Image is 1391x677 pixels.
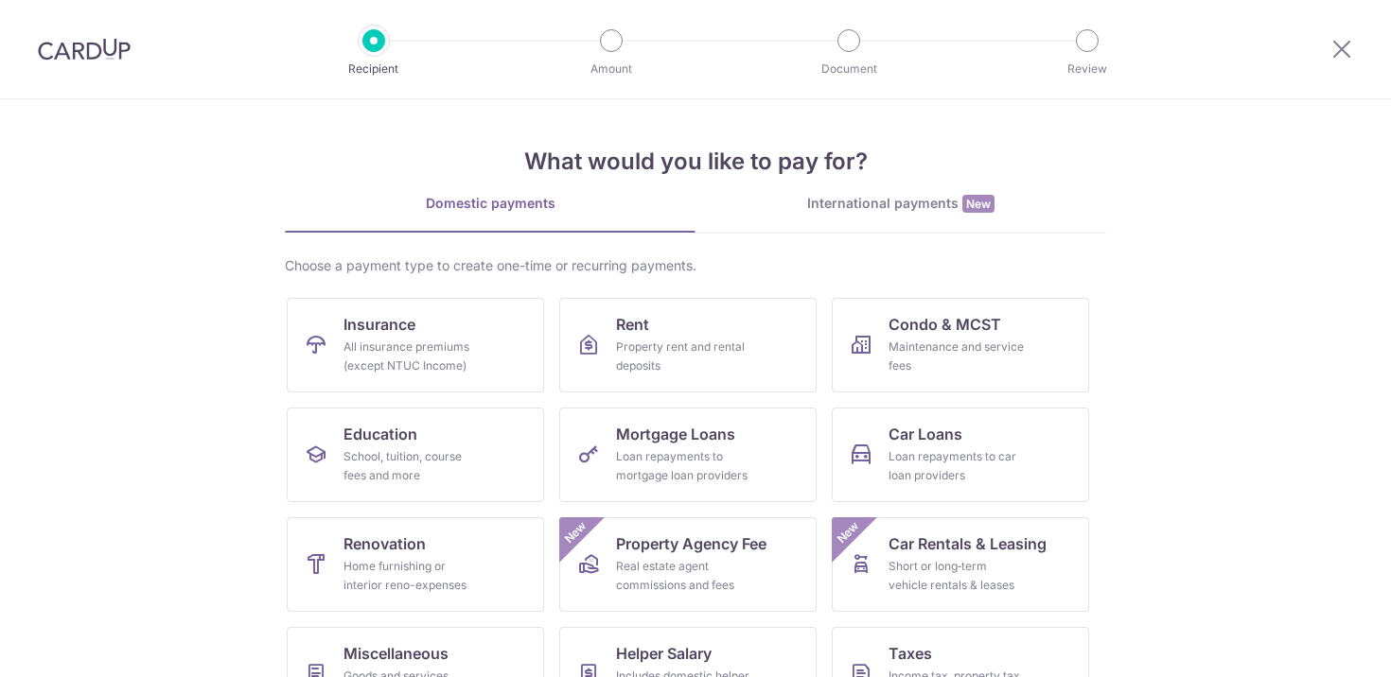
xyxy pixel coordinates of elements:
[832,517,1089,612] a: Car Rentals & LeasingShort or long‑term vehicle rentals & leasesNew
[287,408,544,502] a: EducationSchool, tuition, course fees and more
[343,313,415,336] span: Insurance
[304,60,444,78] p: Recipient
[889,642,932,665] span: Taxes
[616,532,766,555] span: Property Agency Fee
[616,557,752,595] div: Real estate agent commissions and fees
[559,408,817,502] a: Mortgage LoansLoan repayments to mortgage loan providers
[779,60,919,78] p: Document
[889,423,962,445] span: Car Loans
[889,447,1025,485] div: Loan repayments to car loan providers
[616,338,752,375] div: Property rent and rental deposits
[343,642,449,665] span: Miscellaneous
[287,298,544,392] a: InsuranceAll insurance premiums (except NTUC Income)
[616,313,649,336] span: Rent
[541,60,681,78] p: Amount
[38,38,131,61] img: CardUp
[832,408,1089,502] a: Car LoansLoan repayments to car loan providers
[1017,60,1157,78] p: Review
[343,338,480,375] div: All insurance premiums (except NTUC Income)
[889,532,1047,555] span: Car Rentals & Leasing
[287,517,544,612] a: RenovationHome furnishing or interior reno-expenses
[285,145,1106,179] h4: What would you like to pay for?
[559,517,817,612] a: Property Agency FeeReal estate agent commissions and feesNew
[889,557,1025,595] div: Short or long‑term vehicle rentals & leases
[343,423,417,445] span: Education
[285,256,1106,275] div: Choose a payment type to create one-time or recurring payments.
[833,517,864,548] span: New
[560,517,591,548] span: New
[832,298,1089,392] a: Condo & MCSTMaintenance and service fees
[343,447,480,485] div: School, tuition, course fees and more
[616,447,752,485] div: Loan repayments to mortgage loan providers
[343,532,426,555] span: Renovation
[889,313,1001,336] span: Condo & MCST
[616,642,712,665] span: Helper Salary
[559,298,817,392] a: RentProperty rent and rental deposits
[343,557,480,595] div: Home furnishing or interior reno-expenses
[962,195,995,213] span: New
[889,338,1025,375] div: Maintenance and service fees
[285,194,695,213] div: Domestic payments
[616,423,735,445] span: Mortgage Loans
[695,194,1106,214] div: International payments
